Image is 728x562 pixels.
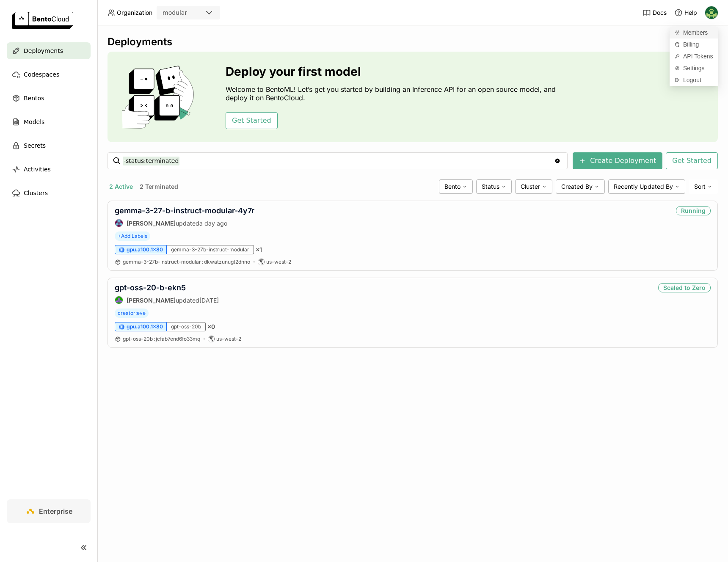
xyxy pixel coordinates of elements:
[266,259,291,265] span: us-west-2
[138,181,180,192] button: 2 Terminated
[24,164,51,174] span: Activities
[24,93,44,103] span: Bentos
[7,137,91,154] a: Secrets
[24,188,48,198] span: Clusters
[670,39,718,50] a: Billing
[115,283,186,292] a: gpt-oss-20-b-ekn5
[670,62,718,74] a: Settings
[108,181,135,192] button: 2 Active
[123,336,200,342] a: gpt-oss-20b:jcfab7end6fo33mq
[123,259,250,265] span: gemma-3-27b-instruct-modular dkwatzunugt2dnno
[115,219,254,227] div: updated
[521,183,540,190] span: Cluster
[608,179,685,194] div: Recently Updated By
[7,499,91,523] a: Enterprise
[127,323,163,330] span: gpu.a100.1x80
[482,183,499,190] span: Status
[666,152,718,169] button: Get Started
[24,46,63,56] span: Deployments
[683,64,705,72] span: Settings
[676,206,711,215] div: Running
[199,220,227,227] span: a day ago
[7,113,91,130] a: Models
[256,246,262,253] span: × 1
[684,9,697,17] span: Help
[226,65,560,78] h3: Deploy your first model
[216,336,241,342] span: us-west-2
[573,152,662,169] button: Create Deployment
[167,322,206,331] div: gpt-oss-20b
[24,69,59,80] span: Codespaces
[127,246,163,253] span: gpu.a100.1x80
[643,8,667,17] a: Docs
[554,157,561,164] svg: Clear value
[39,507,72,515] span: Enterprise
[199,297,219,304] span: [DATE]
[115,296,123,304] img: Shenyang Zhao
[188,9,189,17] input: Selected modular.
[127,220,176,227] strong: [PERSON_NAME]
[683,52,713,60] span: API Tokens
[115,231,150,241] span: +Add Labels
[7,161,91,178] a: Activities
[683,41,699,48] span: Billing
[202,259,203,265] span: :
[123,154,554,168] input: Search
[515,179,552,194] div: Cluster
[689,179,718,194] div: Sort
[115,296,219,304] div: updated
[556,179,605,194] div: Created By
[127,297,176,304] strong: [PERSON_NAME]
[123,259,250,265] a: gemma-3-27b-instruct-modular:dkwatzunugt2dnno
[683,76,701,84] span: Logout
[117,9,152,17] span: Organization
[24,117,44,127] span: Models
[108,36,718,48] div: Deployments
[12,12,73,29] img: logo
[114,65,205,129] img: cover onboarding
[163,8,187,17] div: modular
[7,185,91,201] a: Clusters
[694,183,706,190] span: Sort
[7,66,91,83] a: Codespaces
[670,74,718,86] div: Logout
[115,309,149,318] span: creator:eve
[670,27,718,39] a: Members
[24,140,46,151] span: Secrets
[674,8,697,17] div: Help
[614,183,673,190] span: Recently Updated By
[115,206,254,215] a: gemma-3-27-b-instruct-modular-4y7r
[670,50,718,62] a: API Tokens
[7,90,91,107] a: Bentos
[561,183,593,190] span: Created By
[444,183,461,190] span: Bento
[115,219,123,227] img: Jiang
[123,336,200,342] span: gpt-oss-20b jcfab7end6fo33mq
[658,283,711,292] div: Scaled to Zero
[207,323,215,331] span: × 0
[476,179,512,194] div: Status
[683,29,708,36] span: Members
[154,336,155,342] span: :
[705,6,718,19] img: Kevin Bi
[653,9,667,17] span: Docs
[439,179,473,194] div: Bento
[226,112,278,129] button: Get Started
[226,85,560,102] p: Welcome to BentoML! Let’s get you started by building an Inference API for an open source model, ...
[7,42,91,59] a: Deployments
[167,245,254,254] div: gemma-3-27b-instruct-modular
